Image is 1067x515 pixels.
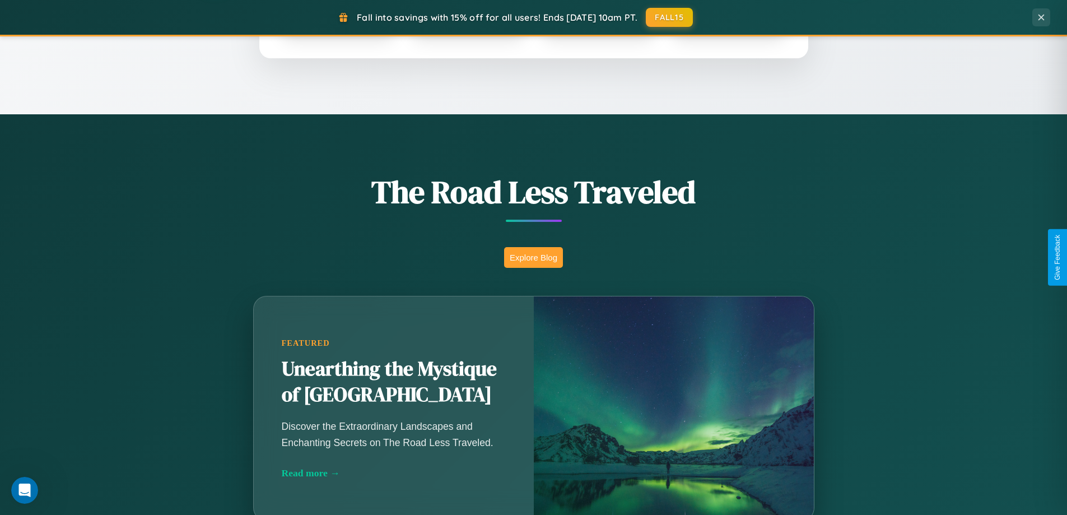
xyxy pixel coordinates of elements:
h2: Unearthing the Mystique of [GEOGRAPHIC_DATA] [282,356,506,408]
iframe: Intercom live chat [11,477,38,504]
p: Discover the Extraordinary Landscapes and Enchanting Secrets on The Road Less Traveled. [282,419,506,450]
span: Fall into savings with 15% off for all users! Ends [DATE] 10am PT. [357,12,637,23]
div: Give Feedback [1054,235,1061,280]
button: FALL15 [646,8,693,27]
div: Featured [282,338,506,348]
h1: The Road Less Traveled [198,170,870,214]
button: Explore Blog [504,247,563,268]
div: Read more → [282,467,506,479]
